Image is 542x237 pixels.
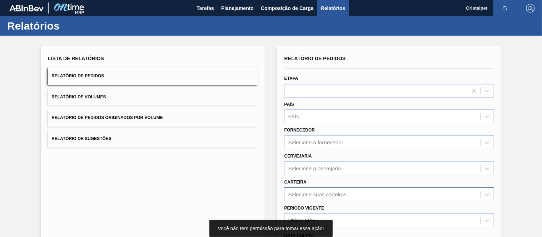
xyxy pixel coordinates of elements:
[51,136,111,141] span: Relatório de Sugestões
[48,56,104,61] span: Lista de Relatórios
[288,114,299,120] div: País
[7,22,134,30] h1: Relatórios
[221,4,254,12] span: Planejamento
[9,5,44,11] img: TNhmsLtSVTkK8tSr43FrP2fwEKptu5GPRR3wAAAABJRU5ErkJggg==
[218,226,324,231] span: Você não tem permissão para tomar essa ação!
[288,191,347,197] div: Selecione suas carteiras
[288,217,315,223] div: Último Mês
[261,4,314,12] span: Composição de Carga
[48,67,258,85] button: Relatório de Pedidos
[48,88,258,106] button: Relatório de Volumes
[288,140,343,146] div: Selecione o fornecedor
[284,180,307,185] label: Carteira
[284,102,294,107] label: País
[284,56,346,61] span: Relatório de Pedidos
[284,76,298,81] label: Etapa
[284,128,315,133] label: Fornecedor
[197,4,214,12] span: Tarefas
[493,3,516,13] button: Notificações
[288,165,341,171] div: Selecione a cervejaria
[51,94,106,99] span: Relatório de Volumes
[284,206,324,211] label: Período Vigente
[48,109,258,127] button: Relatório de Pedidos Originados por Volume
[284,154,312,159] label: Cervejaria
[51,73,104,78] span: Relatório de Pedidos
[321,4,345,12] span: Relatórios
[48,130,258,148] button: Relatório de Sugestões
[51,115,163,120] span: Relatório de Pedidos Originados por Volume
[526,4,535,12] img: Logout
